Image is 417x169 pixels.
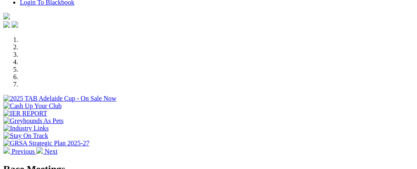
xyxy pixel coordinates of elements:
[3,148,36,155] a: Previous
[3,132,48,140] img: Stay On Track
[45,148,57,155] span: Next
[12,21,18,28] img: twitter.svg
[3,95,117,102] img: 2025 TAB Adelaide Cup - On Sale Now
[3,102,62,110] img: Cash Up Your Club
[3,125,49,132] img: Industry Links
[36,147,43,154] img: chevron-right-pager-white.svg
[3,110,47,117] img: IER REPORT
[36,148,57,155] a: Next
[3,140,89,147] img: GRSA Strategic Plan 2025-27
[3,13,10,19] img: logo-grsa-white.png
[12,148,35,155] span: Previous
[3,147,10,154] img: chevron-left-pager-white.svg
[3,117,64,125] img: Greyhounds As Pets
[3,21,10,28] img: facebook.svg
